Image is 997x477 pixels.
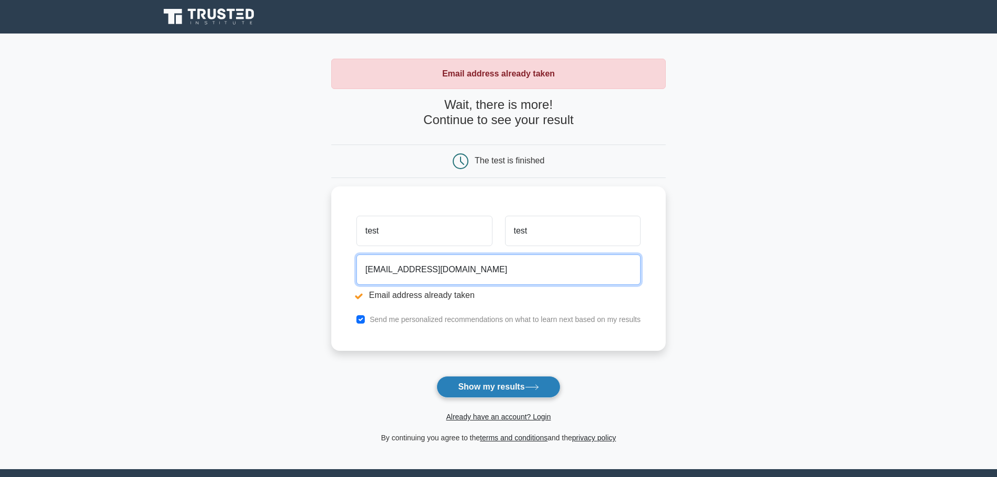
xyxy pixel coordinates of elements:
a: privacy policy [572,434,616,442]
input: Last name [505,216,641,246]
div: By continuing you agree to the and the [325,431,672,444]
input: First name [356,216,492,246]
a: terms and conditions [480,434,547,442]
h4: Wait, there is more! Continue to see your result [331,97,666,128]
li: Email address already taken [356,289,641,302]
button: Show my results [436,376,560,398]
input: Email [356,254,641,285]
div: The test is finished [475,156,544,165]
label: Send me personalized recommendations on what to learn next based on my results [369,315,641,324]
strong: Email address already taken [442,69,555,78]
a: Already have an account? Login [446,413,551,421]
